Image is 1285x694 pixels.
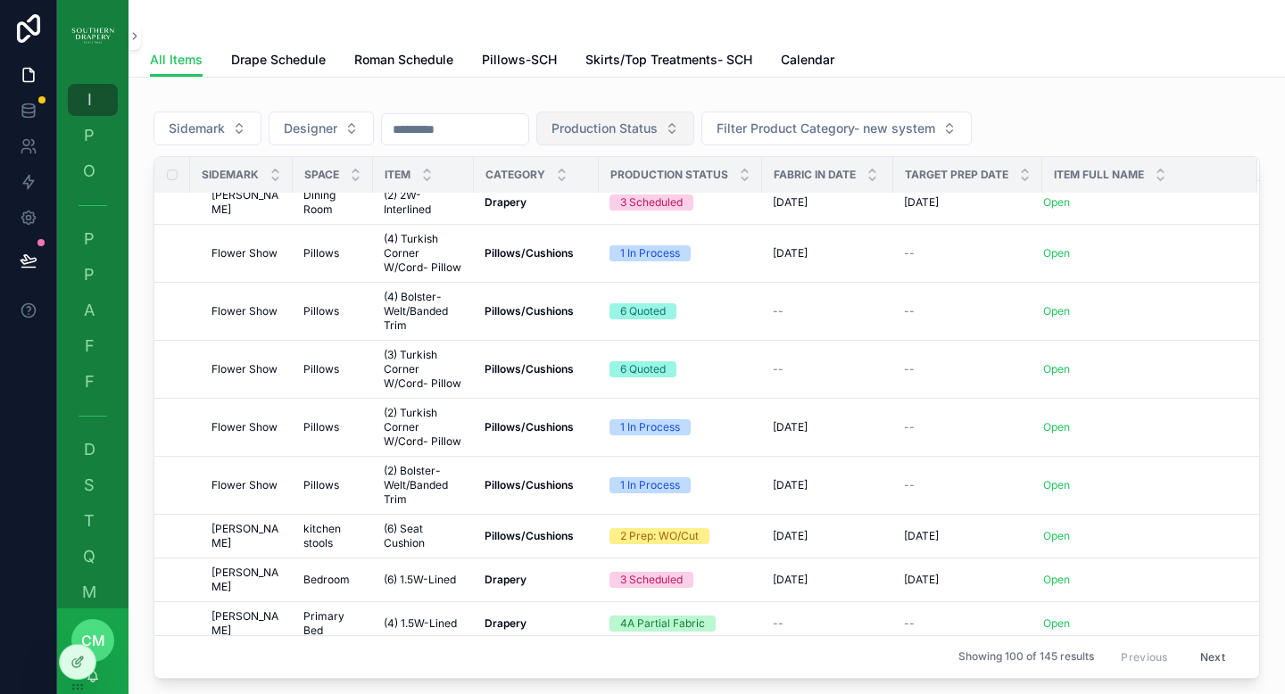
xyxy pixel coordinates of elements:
[303,246,339,260] span: Pillows
[211,522,282,550] span: [PERSON_NAME]
[284,120,337,137] span: Designer
[585,44,752,79] a: Skirts/Top Treatments- SCH
[68,469,118,501] a: S
[202,168,259,182] span: Sidemark
[57,71,128,608] div: scrollable content
[551,120,658,137] span: Production Status
[904,420,915,434] span: --
[620,361,666,377] div: 6 Quoted
[304,168,339,182] span: Space
[68,576,118,608] a: M
[620,245,680,261] div: 1 In Process
[384,616,457,631] span: (4) 1.5W-Lined
[354,44,453,79] a: Roman Schedule
[904,478,915,492] span: --
[773,246,808,260] span: [DATE]
[68,505,118,537] a: T
[80,230,98,248] span: P
[1043,362,1070,376] a: Open
[303,522,362,550] span: kitchen stools
[485,304,574,318] strong: Pillows/Cushions
[781,44,834,79] a: Calendar
[303,188,362,217] span: Dining Room
[80,583,98,601] span: M
[485,478,574,492] strong: Pillows/Cushions
[1043,420,1070,434] a: Open
[68,330,118,362] a: F
[485,616,526,630] strong: Drapery
[211,304,278,318] span: Flower Show
[384,290,463,333] span: (4) Bolster-Welt/Banded Trim
[620,528,699,544] div: 2 Prep: WO/Cut
[68,155,118,187] a: O
[620,616,705,632] div: 4A Partial Fabric
[384,188,463,217] span: (2) 2W-Interlined
[773,573,808,587] span: [DATE]
[904,573,939,587] span: [DATE]
[80,512,98,530] span: T
[485,168,545,182] span: Category
[485,362,574,376] strong: Pillows/Cushions
[485,529,574,542] strong: Pillows/Cushions
[701,112,972,145] button: Select Button
[620,419,680,435] div: 1 In Process
[773,195,808,210] span: [DATE]
[384,232,463,275] span: (4) Turkish Corner W/Cord- Pillow
[620,194,683,211] div: 3 Scheduled
[773,304,783,318] span: --
[384,464,463,507] span: (2) Bolster-Welt/Banded Trim
[1043,529,1070,542] a: Open
[904,362,915,376] span: --
[1043,478,1070,492] a: Open
[68,434,118,466] a: D
[904,616,915,631] span: --
[80,476,98,494] span: S
[536,112,694,145] button: Select Button
[781,51,834,69] span: Calendar
[68,84,118,116] a: I
[905,168,1008,182] span: Target Prep Date
[774,168,856,182] span: Fabric in date
[68,541,118,573] a: Q
[620,477,680,493] div: 1 In Process
[303,478,339,492] span: Pillows
[231,44,326,79] a: Drape Schedule
[610,168,728,182] span: Production Status
[385,168,410,182] span: Item
[354,51,453,69] span: Roman Schedule
[482,44,557,79] a: Pillows-SCH
[81,630,105,651] span: cm
[80,373,98,391] span: F
[80,162,98,180] span: O
[384,522,463,550] span: (6) Seat Cushion
[482,51,557,69] span: Pillows-SCH
[211,362,278,376] span: Flower Show
[80,266,98,284] span: P
[620,572,683,588] div: 3 Scheduled
[773,478,808,492] span: [DATE]
[303,304,339,318] span: Pillows
[68,120,118,152] a: P
[1043,616,1070,630] a: Open
[904,304,915,318] span: --
[303,573,350,587] span: Bedroom
[1054,168,1144,182] span: Item Full Name
[211,188,282,217] span: [PERSON_NAME]
[485,573,526,586] strong: Drapery
[384,348,463,391] span: (3) Turkish Corner W/Cord- Pillow
[384,573,456,587] span: (6) 1.5W-Lined
[150,51,203,69] span: All Items
[150,44,203,78] a: All Items
[904,529,939,543] span: [DATE]
[958,649,1094,664] span: Showing 100 of 145 results
[211,609,282,638] span: [PERSON_NAME]
[231,51,326,69] span: Drape Schedule
[68,366,118,398] a: F
[485,246,574,260] strong: Pillows/Cushions
[80,337,98,355] span: F
[211,420,278,434] span: Flower Show
[1188,643,1238,671] button: Next
[80,548,98,566] span: Q
[904,195,939,210] span: [DATE]
[1043,246,1070,260] a: Open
